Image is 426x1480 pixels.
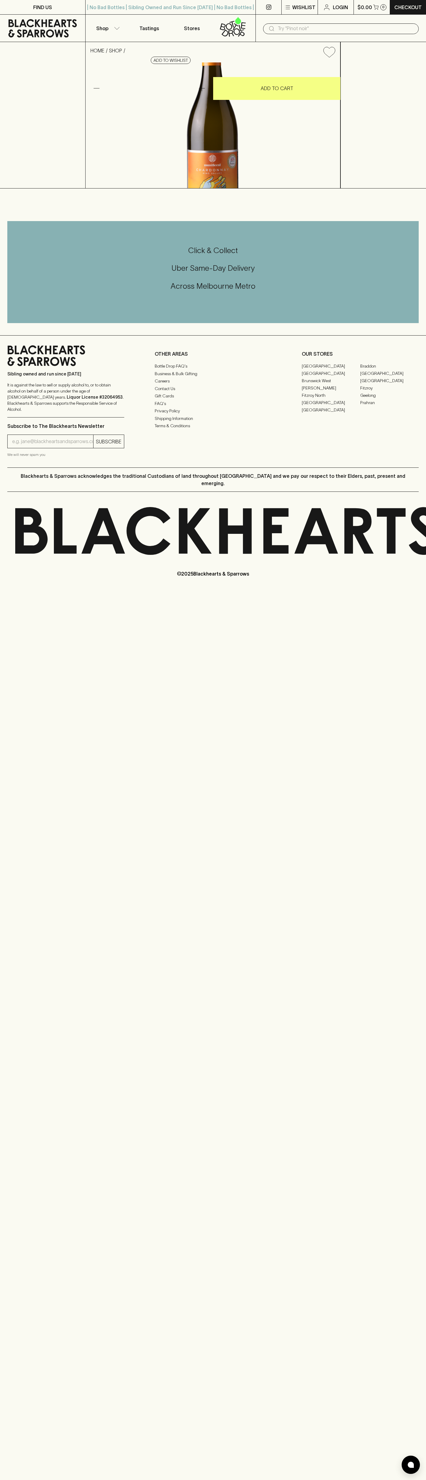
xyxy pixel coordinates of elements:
[155,415,272,422] a: Shipping Information
[139,25,159,32] p: Tastings
[213,77,340,100] button: ADD TO CART
[382,5,385,9] p: 0
[109,48,122,53] a: SHOP
[155,385,272,392] a: Contact Us
[155,393,272,400] a: Gift Cards
[155,407,272,415] a: Privacy Policy
[302,406,360,414] a: [GEOGRAPHIC_DATA]
[360,392,419,399] a: Geelong
[357,4,372,11] p: $0.00
[321,44,338,60] button: Add to wishlist
[302,399,360,406] a: [GEOGRAPHIC_DATA]
[7,221,419,323] div: Call to action block
[360,399,419,406] a: Prahran
[7,452,124,458] p: We will never spam you
[96,438,121,445] p: SUBSCRIBE
[7,263,419,273] h5: Uber Same-Day Delivery
[155,350,272,358] p: OTHER AREAS
[67,395,123,400] strong: Liquor License #32064953
[86,15,128,42] button: Shop
[302,384,360,392] a: [PERSON_NAME]
[12,472,414,487] p: Blackhearts & Sparrows acknowledges the traditional Custodians of land throughout [GEOGRAPHIC_DAT...
[292,4,315,11] p: Wishlist
[155,370,272,377] a: Business & Bulk Gifting
[155,378,272,385] a: Careers
[394,4,422,11] p: Checkout
[151,57,191,64] button: Add to wishlist
[360,384,419,392] a: Fitzroy
[333,4,348,11] p: Login
[360,377,419,384] a: [GEOGRAPHIC_DATA]
[128,15,171,42] a: Tastings
[96,25,108,32] p: Shop
[7,281,419,291] h5: Across Melbourne Metro
[302,392,360,399] a: Fitzroy North
[7,422,124,430] p: Subscribe to The Blackhearts Newsletter
[184,25,200,32] p: Stores
[33,4,52,11] p: FIND US
[302,362,360,370] a: [GEOGRAPHIC_DATA]
[360,370,419,377] a: [GEOGRAPHIC_DATA]
[155,363,272,370] a: Bottle Drop FAQ's
[93,435,124,448] button: SUBSCRIBE
[7,382,124,412] p: It is against the law to sell or supply alcohol to, or to obtain alcohol on behalf of a person un...
[302,377,360,384] a: Brunswick West
[302,370,360,377] a: [GEOGRAPHIC_DATA]
[12,437,93,446] input: e.g. jane@blackheartsandsparrows.com.au
[171,15,213,42] a: Stores
[302,350,419,358] p: OUR STORES
[7,371,124,377] p: Sibling owned and run since [DATE]
[261,85,293,92] p: ADD TO CART
[90,48,104,53] a: HOME
[360,362,419,370] a: Braddon
[155,400,272,407] a: FAQ's
[408,1462,414,1468] img: bubble-icon
[278,24,414,33] input: Try "Pinot noir"
[86,62,340,188] img: 40526.png
[155,422,272,430] a: Terms & Conditions
[7,245,419,255] h5: Click & Collect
